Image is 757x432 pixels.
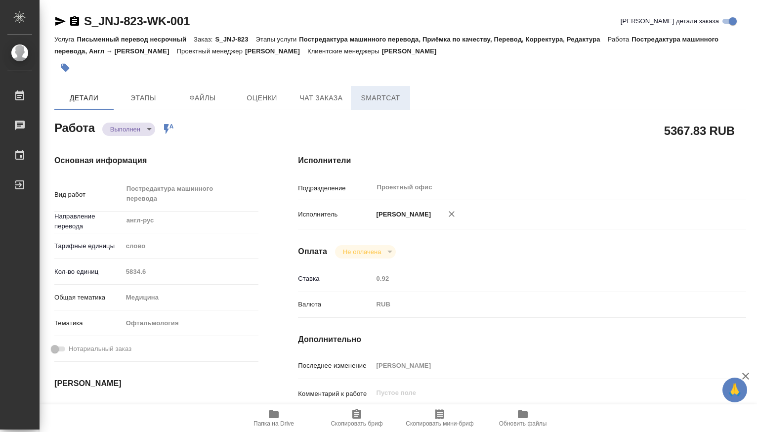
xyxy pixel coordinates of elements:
[298,300,373,309] p: Валюта
[298,361,373,371] p: Последнее изменение
[335,245,396,259] div: Выполнен
[298,334,746,346] h4: Дополнительно
[608,36,632,43] p: Работа
[54,293,123,302] p: Общая тематика
[123,289,259,306] div: Медицина
[340,248,384,256] button: Не оплачена
[398,404,481,432] button: Скопировать мини-бриф
[215,36,255,43] p: S_JNJ-823
[123,403,209,417] input: Пустое поле
[726,380,743,400] span: 🙏
[298,274,373,284] p: Ставка
[84,14,190,28] a: S_JNJ-823-WK-001
[179,92,226,104] span: Файлы
[123,315,259,332] div: Офтальмология
[256,36,299,43] p: Этапы услуги
[177,47,245,55] p: Проектный менеджер
[120,92,167,104] span: Этапы
[373,210,431,219] p: [PERSON_NAME]
[253,420,294,427] span: Папка на Drive
[54,241,123,251] p: Тарифные единицы
[664,122,735,139] h2: 5367.83 RUB
[123,264,259,279] input: Пустое поле
[298,389,373,399] p: Комментарий к работе
[54,190,123,200] p: Вид работ
[69,15,81,27] button: Скопировать ссылку
[299,36,607,43] p: Постредактура машинного перевода, Приёмка по качеству, Перевод, Корректура, Редактура
[69,344,131,354] span: Нотариальный заказ
[238,92,286,104] span: Оценки
[307,47,382,55] p: Клиентские менеджеры
[298,155,746,167] h4: Исполнители
[54,15,66,27] button: Скопировать ссылку для ЯМессенджера
[54,57,76,79] button: Добавить тэг
[621,16,719,26] span: [PERSON_NAME] детали заказа
[298,183,373,193] p: Подразделение
[54,318,123,328] p: Тематика
[54,212,123,231] p: Направление перевода
[373,296,709,313] div: RUB
[298,210,373,219] p: Исполнитель
[232,404,315,432] button: Папка на Drive
[298,246,327,258] h4: Оплата
[77,36,194,43] p: Письменный перевод несрочный
[107,125,143,133] button: Выполнен
[54,267,123,277] p: Кол-во единиц
[315,404,398,432] button: Скопировать бриф
[499,420,547,427] span: Обновить файлы
[406,420,473,427] span: Скопировать мини-бриф
[54,36,77,43] p: Услуга
[245,47,307,55] p: [PERSON_NAME]
[722,378,747,402] button: 🙏
[123,238,259,255] div: слово
[54,118,95,136] h2: Работа
[382,47,444,55] p: [PERSON_NAME]
[373,271,709,286] input: Пустое поле
[102,123,155,136] div: Выполнен
[357,92,404,104] span: SmartCat
[60,92,108,104] span: Детали
[441,203,463,225] button: Удалить исполнителя
[54,155,258,167] h4: Основная информация
[331,420,382,427] span: Скопировать бриф
[297,92,345,104] span: Чат заказа
[373,358,709,373] input: Пустое поле
[194,36,215,43] p: Заказ:
[54,378,258,389] h4: [PERSON_NAME]
[481,404,564,432] button: Обновить файлы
